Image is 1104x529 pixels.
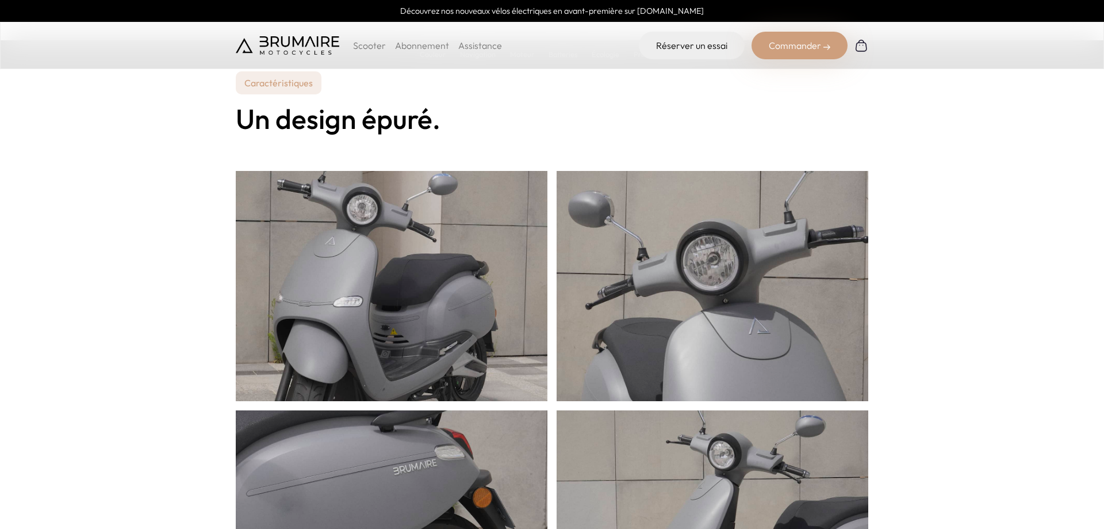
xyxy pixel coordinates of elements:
img: Brumaire Motocycles [236,36,339,55]
img: gris-3.jpeg [557,117,868,463]
div: Commander [752,32,848,59]
p: Caractéristiques [236,71,321,94]
img: gris-1.jpeg [236,117,547,463]
a: Réserver un essai [639,32,745,59]
h2: Un design épuré. [236,104,868,134]
img: right-arrow-2.png [823,44,830,51]
img: Panier [854,39,868,52]
a: Abonnement [395,40,449,51]
a: Assistance [458,40,502,51]
p: Scooter [353,39,386,52]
